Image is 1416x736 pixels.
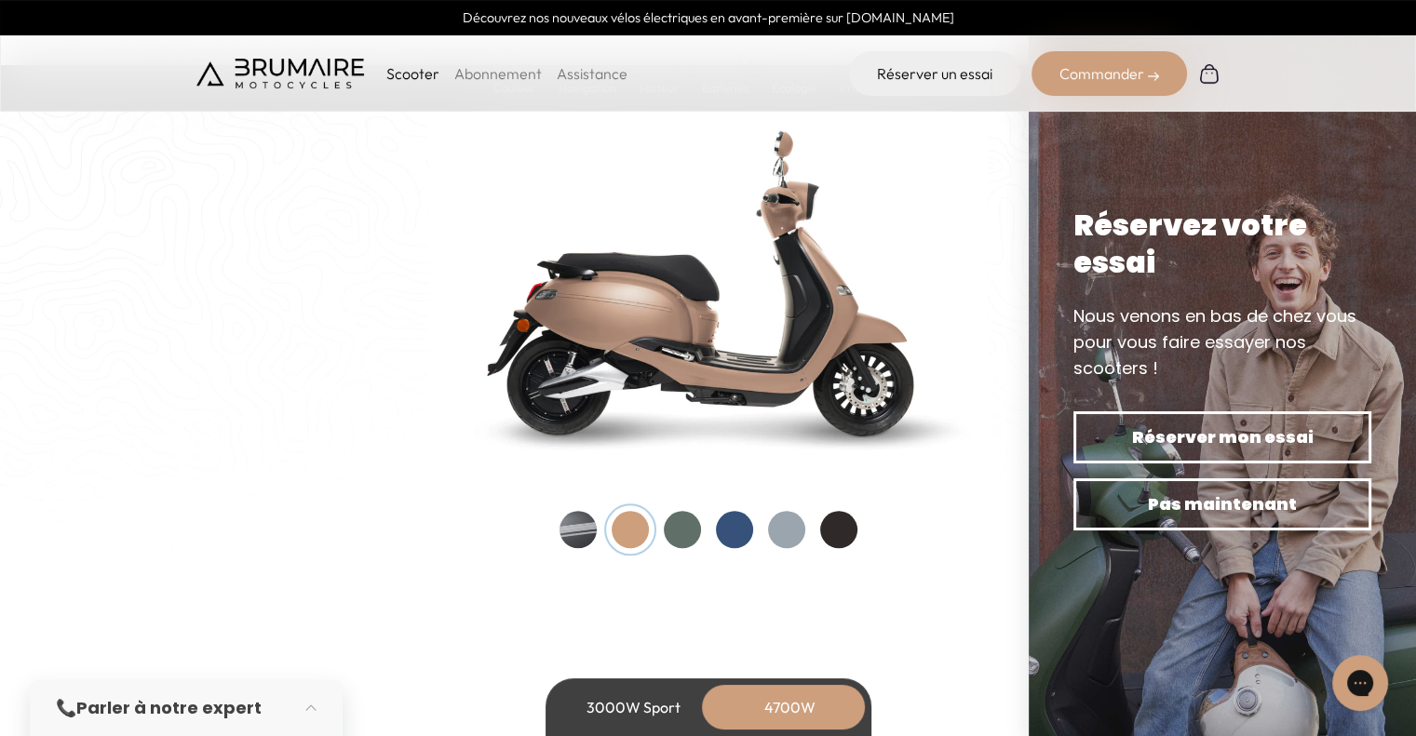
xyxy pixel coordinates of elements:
a: Réserver un essai [849,51,1020,96]
a: Assistance [557,64,627,83]
a: Abonnement [454,64,542,83]
img: right-arrow-2.png [1148,71,1159,82]
div: 3000W Sport [560,685,708,729]
div: Commander [1032,51,1187,96]
img: Brumaire Motocycles [196,59,364,88]
p: Scooter [386,62,439,85]
img: Panier [1198,62,1220,85]
iframe: Gorgias live chat messenger [1323,649,1397,717]
div: 4700W [716,685,865,729]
